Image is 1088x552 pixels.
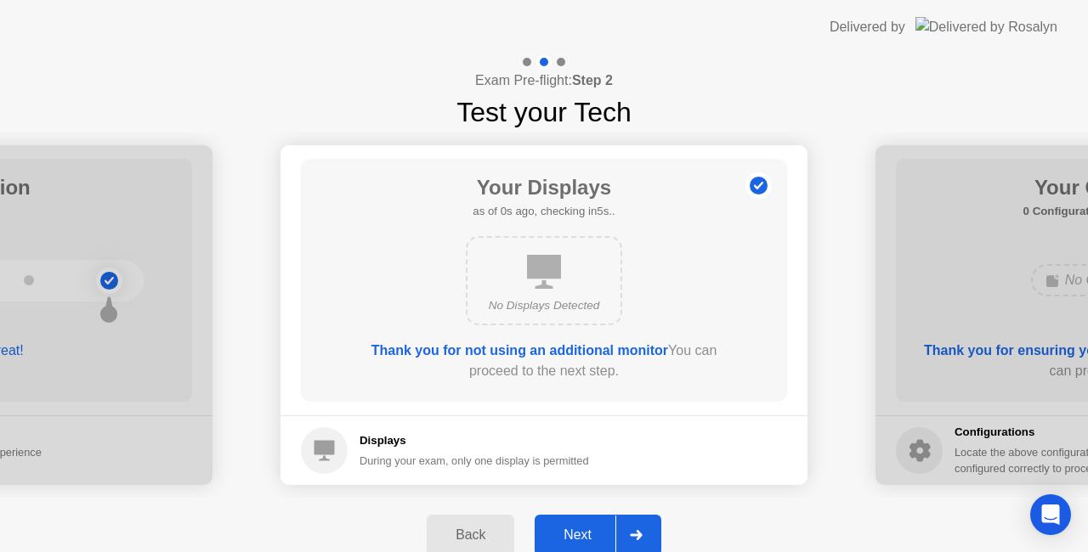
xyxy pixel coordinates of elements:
div: Next [540,527,615,543]
div: Delivered by [830,17,905,37]
div: No Displays Detected [481,297,607,314]
img: Delivered by Rosalyn [915,17,1057,37]
h4: Exam Pre-flight: [475,70,613,91]
div: You can proceed to the next step. [349,341,739,381]
h1: Test your Tech [456,92,632,132]
h1: Your Displays [473,172,615,203]
div: Open Intercom Messenger [1030,494,1071,535]
b: Thank you for not using an additional monitor [371,343,668,358]
div: During your exam, only one display is permitted [360,453,589,469]
h5: as of 0s ago, checking in5s.. [473,203,615,220]
b: Step 2 [572,73,613,87]
h5: Displays [360,432,589,449]
div: Back [432,527,509,543]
